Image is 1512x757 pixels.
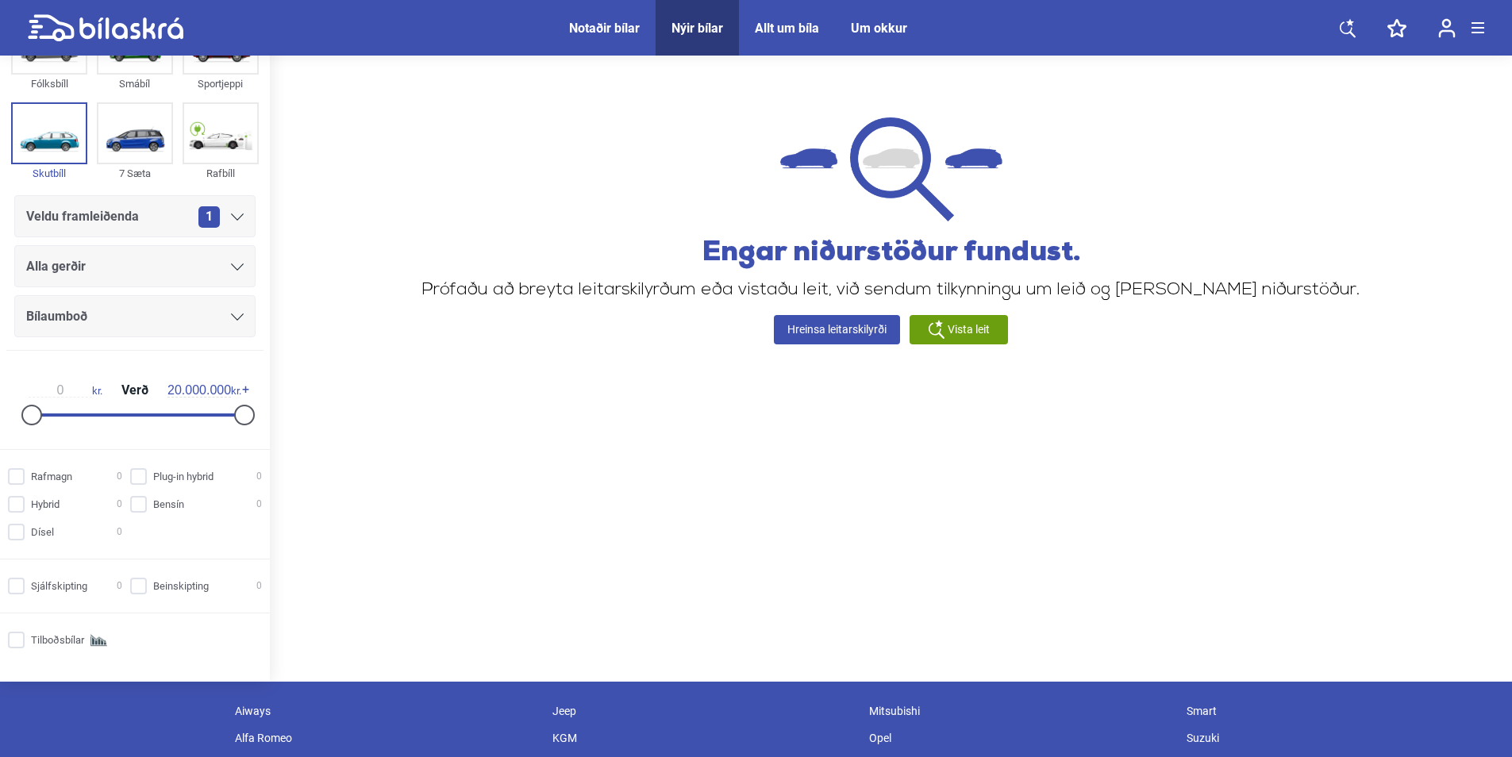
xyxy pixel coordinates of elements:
span: Rafmagn [31,468,72,485]
span: 0 [256,496,262,513]
div: Skutbíll [11,164,87,183]
div: Opel [861,724,1179,751]
div: Fólksbíll [11,75,87,93]
div: Smábíl [97,75,173,93]
a: Um okkur [851,21,907,36]
span: Plug-in hybrid [153,468,214,485]
span: 0 [117,578,122,594]
a: Nýir bílar [671,21,723,36]
span: kr. [167,383,241,398]
span: 0 [117,524,122,540]
span: Dísel [31,524,54,540]
div: Aiways [227,697,544,724]
div: Sportjeppi [183,75,259,93]
p: Prófaðu að breyta leitarskilyrðum eða vistaðu leit, við sendum tilkynningu um leið og [PERSON_NAM... [421,282,1360,299]
div: Alfa Romeo [227,724,544,751]
div: Suzuki [1179,724,1496,751]
span: Veldu framleiðenda [26,206,139,228]
span: 0 [117,468,122,485]
span: kr. [29,383,102,398]
span: Tilboðsbílar [31,632,84,648]
h2: Engar niðurstöður fundust. [421,237,1360,269]
span: Sjálfskipting [31,578,87,594]
img: not found [780,117,1002,221]
span: Hybrid [31,496,60,513]
span: Alla gerðir [26,256,86,278]
span: Bensín [153,496,184,513]
div: Jeep [544,697,862,724]
span: 0 [256,578,262,594]
span: Beinskipting [153,578,209,594]
a: Hreinsa leitarskilyrði [774,315,900,344]
span: Bílaumboð [26,305,87,328]
div: Smart [1179,697,1496,724]
span: Verð [117,384,152,397]
span: 1 [198,206,220,228]
div: Rafbíll [183,164,259,183]
div: 7 Sæta [97,164,173,183]
div: Mitsubishi [861,697,1179,724]
a: Allt um bíla [755,21,819,36]
span: 0 [256,468,262,485]
img: user-login.svg [1438,18,1456,38]
span: Vista leit [948,321,990,338]
a: Notaðir bílar [569,21,640,36]
div: KGM [544,724,862,751]
span: 0 [117,496,122,513]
